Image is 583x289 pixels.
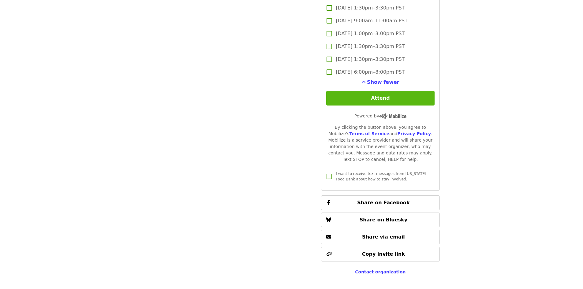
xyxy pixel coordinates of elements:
span: [DATE] 1:00pm–3:00pm PST [336,30,405,37]
span: Show fewer [367,79,399,85]
span: I want to receive text messages from [US_STATE] Food Bank about how to stay involved. [336,172,426,181]
span: Share on Facebook [357,200,409,206]
span: [DATE] 1:30pm–3:30pm PST [336,43,405,50]
a: Contact organization [355,269,405,274]
button: Copy invite link [321,247,439,261]
span: Powered by [354,113,406,118]
span: Share on Bluesky [360,217,408,223]
button: Share on Facebook [321,195,439,210]
button: Share on Bluesky [321,213,439,227]
div: By clicking the button above, you agree to Mobilize's and . Mobilize is a service provider and wi... [326,124,434,163]
span: [DATE] 9:00am–11:00am PST [336,17,408,24]
span: [DATE] 1:30pm–3:30pm PST [336,56,405,63]
span: Share via email [362,234,405,240]
span: Copy invite link [362,251,405,257]
a: Privacy Policy [397,131,431,136]
a: Terms of Service [349,131,389,136]
button: See more timeslots [361,79,399,86]
span: [DATE] 1:30pm–3:30pm PST [336,4,405,12]
button: Share via email [321,230,439,244]
span: [DATE] 6:00pm–8:00pm PST [336,69,405,76]
button: Attend [326,91,434,106]
img: Powered by Mobilize [379,113,406,119]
